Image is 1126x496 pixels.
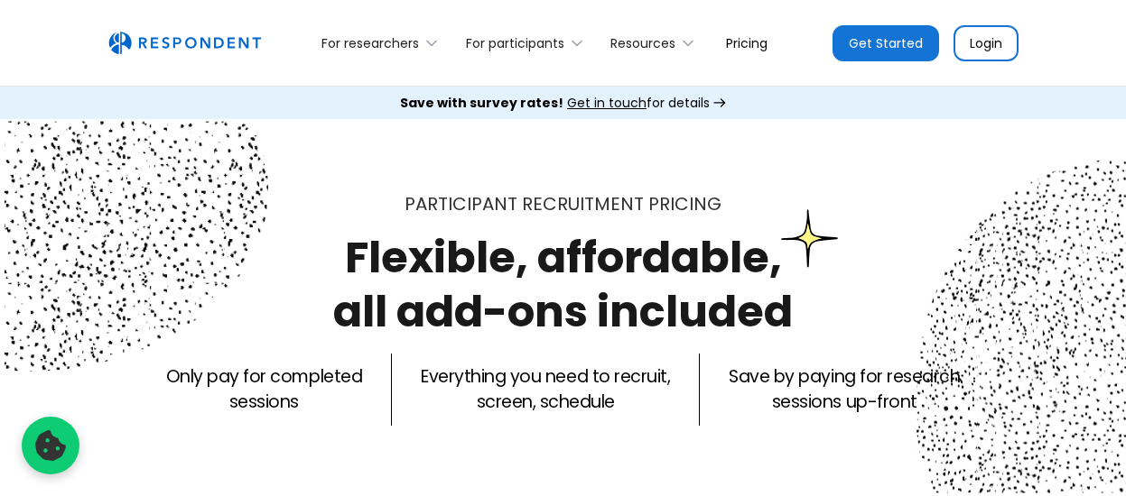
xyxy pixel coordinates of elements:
a: Pricing [712,22,782,64]
a: home [108,32,261,55]
span: Get in touch [567,94,647,112]
div: For participants [455,22,600,64]
div: For researchers [321,34,419,52]
p: Save by paying for research sessions up-front [729,364,960,415]
span: PRICING [648,191,721,216]
div: Resources [610,34,675,52]
div: For participants [466,34,564,52]
p: Only pay for completed sessions [166,364,362,415]
a: Login [954,25,1019,61]
a: Get Started [833,25,939,61]
span: Participant recruitment [405,191,644,216]
div: For researchers [312,22,455,64]
strong: Save with survey rates! [400,94,563,112]
h1: Flexible, affordable, all add-ons included [333,227,793,342]
div: Resources [600,22,712,64]
div: for details [400,94,710,112]
img: Untitled UI logotext [108,32,261,55]
p: Everything you need to recruit, screen, schedule [421,364,670,415]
